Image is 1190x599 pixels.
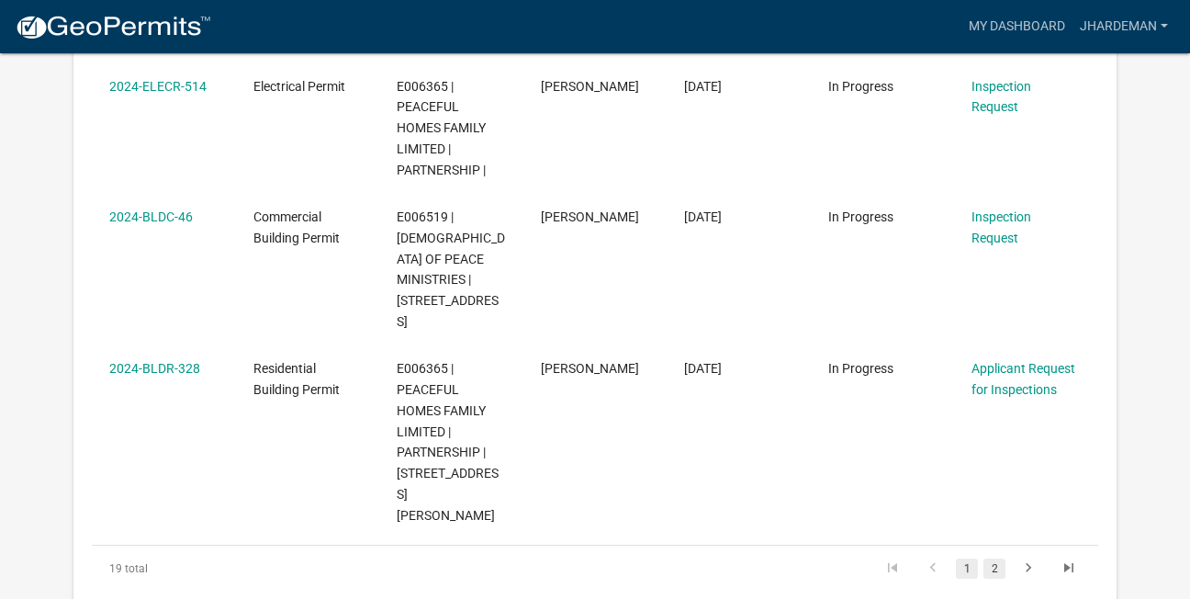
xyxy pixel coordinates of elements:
span: Residential Building Permit [253,361,340,397]
span: In Progress [828,361,893,376]
a: 2024-ELECR-514 [109,79,207,94]
a: jhardeman [1072,9,1175,44]
span: In Progress [828,209,893,224]
span: In Progress [828,79,893,94]
div: 19 total [92,546,290,592]
span: Julisia Hardeman [541,209,639,224]
span: Commercial Building Permit [253,209,340,245]
a: 1 [956,559,978,579]
span: 09/10/2024 [684,361,722,376]
span: E006365 | PEACEFUL HOMES FAMILY LIMITED | PARTNERSHIP | [397,79,486,177]
a: 2 [983,559,1005,579]
span: 09/30/2024 [684,209,722,224]
a: Applicant Request for Inspections [971,361,1075,397]
a: go to last page [1051,559,1086,579]
a: go to first page [875,559,910,579]
a: 2024-BLDC-46 [109,209,193,224]
span: E006365 | PEACEFUL HOMES FAMILY LIMITED | PARTNERSHIP | 102 EDWARDS ST [397,361,499,522]
span: Julisia Hardeman [541,361,639,376]
li: page 2 [981,553,1008,584]
span: Julisia Hardeman [541,79,639,94]
a: go to previous page [915,559,950,579]
a: Inspection Request [971,209,1031,245]
a: Inspection Request [971,79,1031,115]
a: 2024-BLDR-328 [109,361,200,376]
a: My Dashboard [961,9,1072,44]
span: E006519 | GOD OF PEACE MINISTRIES | 601 S Jefferson Ave [397,209,505,329]
span: Electrical Permit [253,79,345,94]
span: 11/05/2024 [684,79,722,94]
li: page 1 [953,553,981,584]
a: go to next page [1011,559,1046,579]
